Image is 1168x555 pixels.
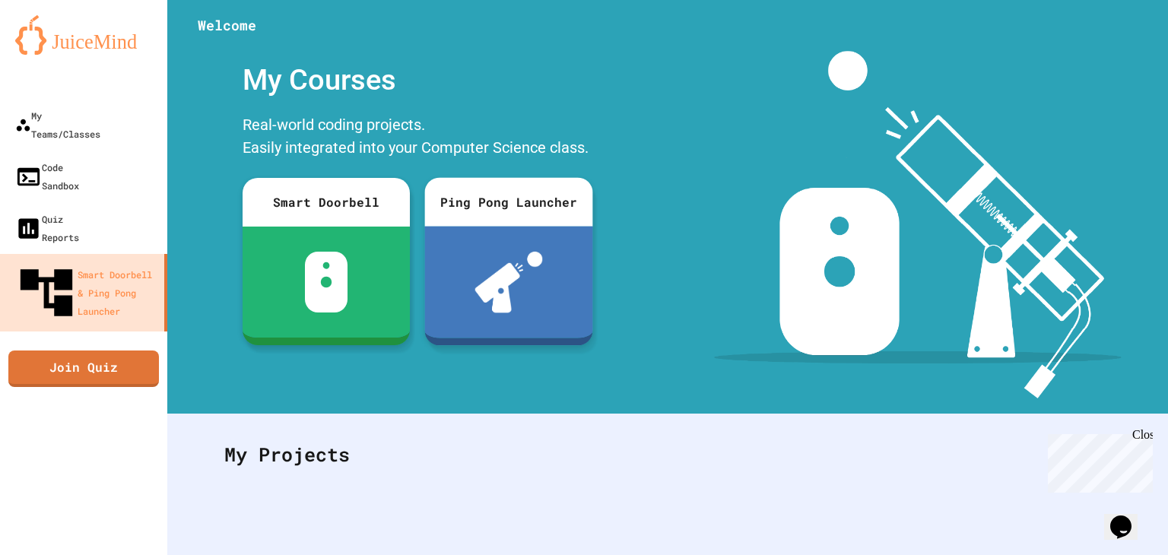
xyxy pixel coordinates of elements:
div: Quiz Reports [15,210,79,246]
a: Join Quiz [8,350,159,387]
img: sdb-white.svg [305,252,348,312]
div: Smart Doorbell [243,178,410,227]
div: My Projects [209,425,1126,484]
div: My Courses [235,51,600,109]
div: Code Sandbox [15,158,79,195]
img: logo-orange.svg [15,15,152,55]
img: banner-image-my-projects.png [714,51,1122,398]
img: ppl-with-ball.png [474,252,542,312]
div: My Teams/Classes [15,106,100,143]
iframe: chat widget [1104,494,1153,540]
div: Real-world coding projects. Easily integrated into your Computer Science class. [235,109,600,166]
iframe: chat widget [1042,428,1153,493]
div: Ping Pong Launcher [424,177,592,226]
div: Chat with us now!Close [6,6,105,97]
div: Smart Doorbell & Ping Pong Launcher [15,262,158,324]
